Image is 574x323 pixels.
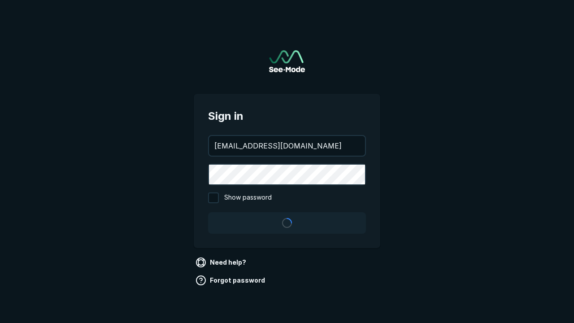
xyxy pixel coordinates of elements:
span: Show password [224,192,272,203]
a: Go to sign in [269,50,305,72]
a: Need help? [194,255,250,270]
a: Forgot password [194,273,269,288]
img: See-Mode Logo [269,50,305,72]
span: Sign in [208,108,366,124]
input: your@email.com [209,136,365,156]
